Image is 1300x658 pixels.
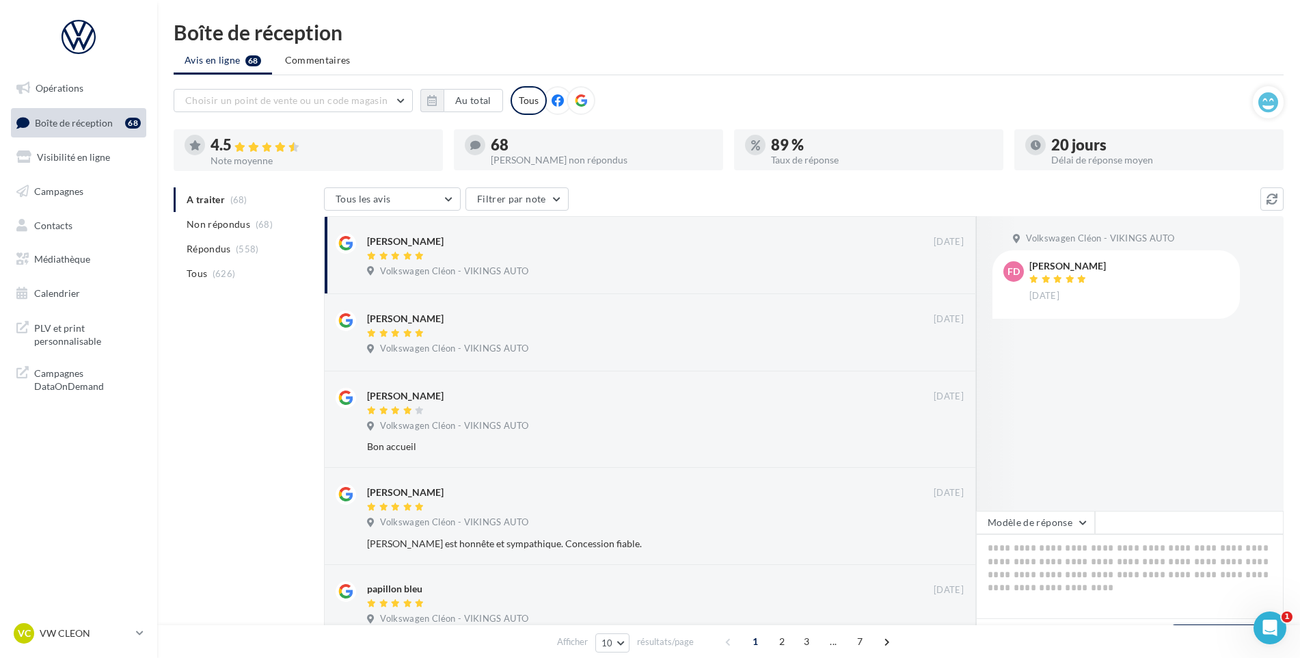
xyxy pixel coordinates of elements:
span: 10 [601,637,613,648]
a: Visibilité en ligne [8,143,149,172]
button: Choisir un point de vente ou un code magasin [174,89,413,112]
div: [PERSON_NAME] [367,486,444,499]
span: Répondus [187,242,231,256]
a: Médiathèque [8,245,149,274]
button: Au total [420,89,503,112]
span: (626) [213,268,236,279]
a: VC VW CLEON [11,620,146,646]
span: (68) [256,219,273,230]
a: Boîte de réception68 [8,108,149,137]
a: Calendrier [8,279,149,308]
a: Opérations [8,74,149,103]
button: Modèle de réponse [976,511,1095,534]
button: Tous les avis [324,187,461,211]
span: Volkswagen Cléon - VIKINGS AUTO [380,516,528,529]
span: 1 [744,631,766,653]
button: Au total [444,89,503,112]
a: Contacts [8,211,149,240]
span: Commentaires [285,53,351,67]
div: 20 jours [1051,137,1273,153]
span: Volkswagen Cléon - VIKINGS AUTO [380,613,528,625]
span: Médiathèque [34,253,90,265]
a: PLV et print personnalisable [8,313,149,354]
span: Tous [187,267,207,280]
div: Note moyenne [211,156,432,166]
span: Visibilité en ligne [37,151,110,163]
span: (558) [236,244,259,254]
button: Ignorer [919,263,964,282]
button: 10 [595,633,630,653]
button: Ignorer [919,437,964,456]
span: Opérations [36,82,83,94]
span: ... [822,631,844,653]
a: Campagnes DataOnDemand [8,358,149,399]
span: [DATE] [934,487,964,499]
div: Tous [511,86,547,115]
span: [DATE] [934,584,964,596]
a: Campagnes [8,177,149,206]
div: papillon bleu [367,582,422,596]
button: Ignorer [919,611,964,631]
span: Volkswagen Cléon - VIKINGS AUTO [380,265,528,278]
span: [DATE] [934,236,964,248]
div: [PERSON_NAME] non répondus [491,155,712,165]
div: Délai de réponse moyen [1051,155,1273,165]
span: Campagnes DataOnDemand [34,364,141,393]
button: Ignorer [919,534,964,553]
span: Volkswagen Cléon - VIKINGS AUTO [1026,233,1174,245]
button: Ignorer [919,341,964,360]
span: Volkswagen Cléon - VIKINGS AUTO [380,343,528,355]
span: Boîte de réception [35,116,113,128]
span: PLV et print personnalisable [34,319,141,348]
span: Calendrier [34,287,80,299]
div: [PERSON_NAME] [367,389,444,403]
span: Contacts [34,219,72,231]
span: VC [18,627,31,640]
p: VW CLEON [40,627,131,640]
span: 7 [849,631,871,653]
span: [DATE] [1029,290,1059,302]
div: [PERSON_NAME] [367,235,444,248]
span: Fd [1007,265,1020,278]
div: 89 % [771,137,992,153]
div: [PERSON_NAME] [1029,261,1106,271]
span: Choisir un point de vente ou un code magasin [185,94,388,106]
span: 3 [796,631,817,653]
span: Campagnes [34,185,83,197]
div: 68 [491,137,712,153]
div: 68 [125,118,141,129]
div: [PERSON_NAME] [367,312,444,326]
span: Non répondus [187,218,250,231]
button: Filtrer par note [465,187,569,211]
span: 1 [1282,611,1292,622]
div: Boîte de réception [174,22,1284,42]
iframe: Intercom live chat [1254,611,1286,644]
span: résultats/page [637,635,694,648]
span: Tous les avis [336,193,391,205]
div: Taux de réponse [771,155,992,165]
span: 2 [771,631,793,653]
span: Afficher [557,635,588,648]
div: 4.5 [211,137,432,153]
span: [DATE] [934,313,964,326]
span: [DATE] [934,391,964,403]
div: Bon accueil [367,440,875,453]
span: Volkswagen Cléon - VIKINGS AUTO [380,420,528,432]
div: [PERSON_NAME] est honnête et sympathique. Concession fiable. [367,537,875,551]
